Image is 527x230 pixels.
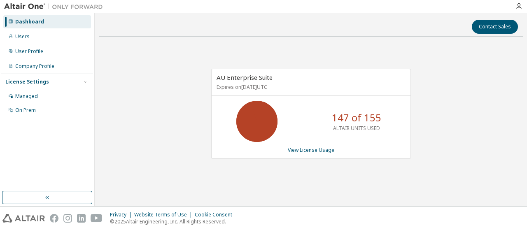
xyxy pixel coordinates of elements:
[50,214,58,223] img: facebook.svg
[63,214,72,223] img: instagram.svg
[333,125,380,132] p: ALTAIR UNITS USED
[77,214,86,223] img: linkedin.svg
[332,111,381,125] p: 147 of 155
[472,20,518,34] button: Contact Sales
[15,93,38,100] div: Managed
[217,73,273,81] span: AU Enterprise Suite
[217,84,403,91] p: Expires on [DATE] UTC
[15,107,36,114] div: On Prem
[110,218,237,225] p: © 2025 Altair Engineering, Inc. All Rights Reserved.
[91,214,103,223] img: youtube.svg
[15,48,43,55] div: User Profile
[5,79,49,85] div: License Settings
[195,211,237,218] div: Cookie Consent
[110,211,134,218] div: Privacy
[15,19,44,25] div: Dashboard
[4,2,107,11] img: Altair One
[15,33,30,40] div: Users
[2,214,45,223] img: altair_logo.svg
[134,211,195,218] div: Website Terms of Use
[288,146,334,153] a: View License Usage
[15,63,54,70] div: Company Profile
